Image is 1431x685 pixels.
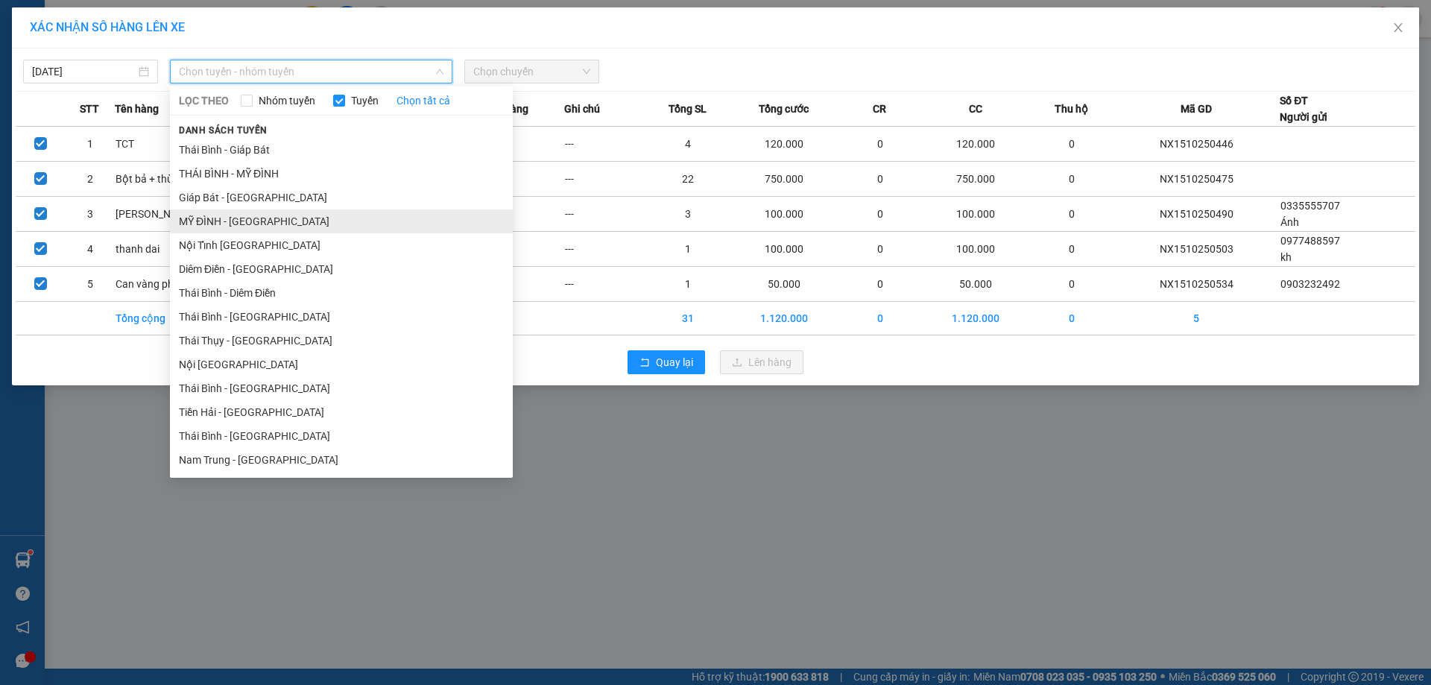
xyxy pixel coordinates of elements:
[564,197,647,232] td: ---
[720,350,803,374] button: uploadLên hàng
[1113,232,1280,267] td: NX1510250503
[647,232,730,267] td: 1
[1113,197,1280,232] td: NX1510250490
[179,92,229,109] span: LỌC THEO
[397,92,450,109] a: Chọn tất cả
[730,197,838,232] td: 100.000
[170,329,513,353] li: Thái Thụy - [GEOGRAPHIC_DATA]
[170,162,513,186] li: THÁI BÌNH - MỸ ĐÌNH
[115,101,159,117] span: Tên hàng
[115,232,295,267] td: thanh dai
[730,232,838,267] td: 100.000
[921,267,1030,302] td: 50.000
[1030,127,1113,162] td: 0
[66,162,116,197] td: 2
[170,233,513,257] li: Nội Tỉnh [GEOGRAPHIC_DATA]
[838,267,921,302] td: 0
[730,127,838,162] td: 120.000
[115,267,295,302] td: Can vàng phụ gia
[838,162,921,197] td: 0
[1280,235,1340,247] span: 0977488597
[170,186,513,209] li: Giáp Bát - [GEOGRAPHIC_DATA]
[759,101,809,117] span: Tổng cước
[1030,302,1113,335] td: 0
[647,302,730,335] td: 31
[838,302,921,335] td: 0
[170,138,513,162] li: Thái Bình - Giáp Bát
[1181,101,1212,117] span: Mã GD
[921,302,1030,335] td: 1.120.000
[170,353,513,376] li: Nội [GEOGRAPHIC_DATA]
[170,281,513,305] li: Thái Bình - Diêm Điền
[647,267,730,302] td: 1
[921,162,1030,197] td: 750.000
[838,127,921,162] td: 0
[1030,162,1113,197] td: 0
[1392,22,1404,34] span: close
[1055,101,1088,117] span: Thu hộ
[481,267,564,302] td: ---
[1113,162,1280,197] td: NX1510250475
[481,232,564,267] td: ---
[564,232,647,267] td: ---
[170,400,513,424] li: Tiền Hải - [GEOGRAPHIC_DATA]
[115,127,295,162] td: TCT
[253,92,321,109] span: Nhóm tuyến
[170,376,513,400] li: Thái Bình - [GEOGRAPHIC_DATA]
[115,197,295,232] td: [PERSON_NAME]
[1030,267,1113,302] td: 0
[32,63,136,80] input: 15/10/2025
[345,92,385,109] span: Tuyến
[1280,251,1292,263] span: kh
[647,127,730,162] td: 4
[1113,302,1280,335] td: 5
[730,267,838,302] td: 50.000
[628,350,705,374] button: rollbackQuay lại
[115,162,295,197] td: Bột bả + thùng
[838,197,921,232] td: 0
[1280,278,1340,290] span: 0903232492
[481,162,564,197] td: ---
[179,60,443,83] span: Chọn tuyến - nhóm tuyến
[1030,232,1113,267] td: 0
[80,101,99,117] span: STT
[730,302,838,335] td: 1.120.000
[1377,7,1419,49] button: Close
[564,267,647,302] td: ---
[564,127,647,162] td: ---
[435,67,444,76] span: down
[30,20,185,34] span: XÁC NHẬN SỐ HÀNG LÊN XE
[1280,92,1327,125] div: Số ĐT Người gửi
[170,124,277,137] span: Danh sách tuyến
[1280,216,1299,228] span: Ánh
[481,197,564,232] td: ---
[873,101,886,117] span: CR
[921,197,1030,232] td: 100.000
[66,127,116,162] td: 1
[66,267,116,302] td: 5
[115,302,295,335] td: Tổng cộng
[921,127,1030,162] td: 120.000
[170,305,513,329] li: Thái Bình - [GEOGRAPHIC_DATA]
[838,232,921,267] td: 0
[481,127,564,162] td: ---
[639,357,650,369] span: rollback
[647,162,730,197] td: 22
[969,101,982,117] span: CC
[170,209,513,233] li: MỸ ĐÌNH - [GEOGRAPHIC_DATA]
[564,101,600,117] span: Ghi chú
[66,197,116,232] td: 3
[730,162,838,197] td: 750.000
[921,232,1030,267] td: 100.000
[1113,267,1280,302] td: NX1510250534
[1030,197,1113,232] td: 0
[564,162,647,197] td: ---
[473,60,590,83] span: Chọn chuyến
[170,424,513,448] li: Thái Bình - [GEOGRAPHIC_DATA]
[170,257,513,281] li: Diêm Điền - [GEOGRAPHIC_DATA]
[170,448,513,472] li: Nam Trung - [GEOGRAPHIC_DATA]
[66,232,116,267] td: 4
[1280,200,1340,212] span: 0335555707
[1113,127,1280,162] td: NX1510250446
[647,197,730,232] td: 3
